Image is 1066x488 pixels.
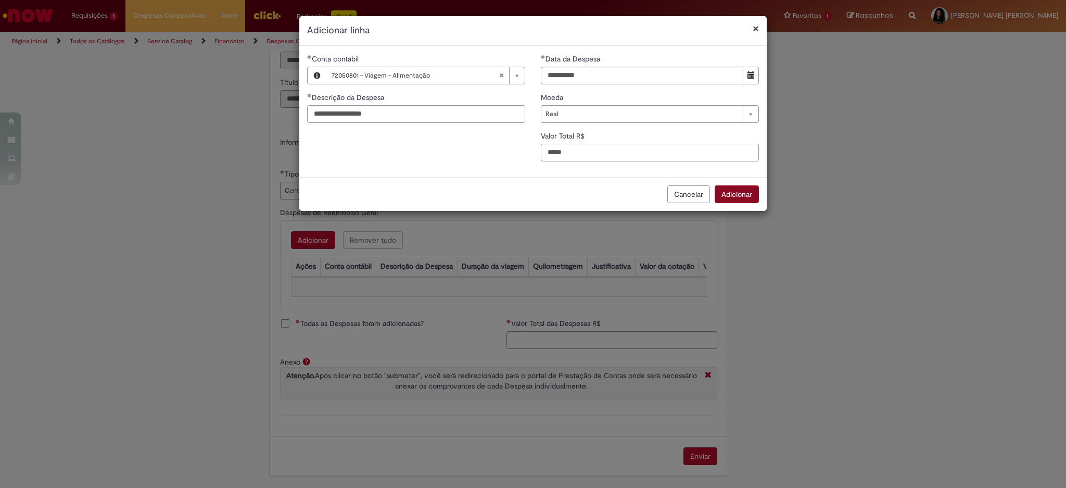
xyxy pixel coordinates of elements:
[307,55,312,59] span: Obrigatório Preenchido
[307,24,759,37] h2: Adicionar linha
[743,67,759,84] button: Mostrar calendário para Data da Despesa
[545,106,738,122] span: Real
[541,144,759,161] input: Valor Total R$
[307,93,312,97] span: Obrigatório Preenchido
[715,185,759,203] button: Adicionar
[307,105,525,123] input: Descrição da Despesa
[541,131,587,141] span: Valor Total R$
[667,185,710,203] button: Cancelar
[541,67,743,84] input: Data da Despesa 16 August 2025 Saturday
[312,54,361,64] span: Necessários - Conta contábil
[326,67,525,84] a: 72050801 - Viagem - AlimentaçãoLimpar campo Conta contábil
[312,93,386,102] span: Descrição da Despesa
[545,54,602,64] span: Data da Despesa
[308,67,326,84] button: Conta contábil, Visualizar este registro 72050801 - Viagem - Alimentação
[541,93,565,102] span: Moeda
[493,67,509,84] abbr: Limpar campo Conta contábil
[753,23,759,34] button: Fechar modal
[332,67,499,84] span: 72050801 - Viagem - Alimentação
[541,55,545,59] span: Obrigatório Preenchido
